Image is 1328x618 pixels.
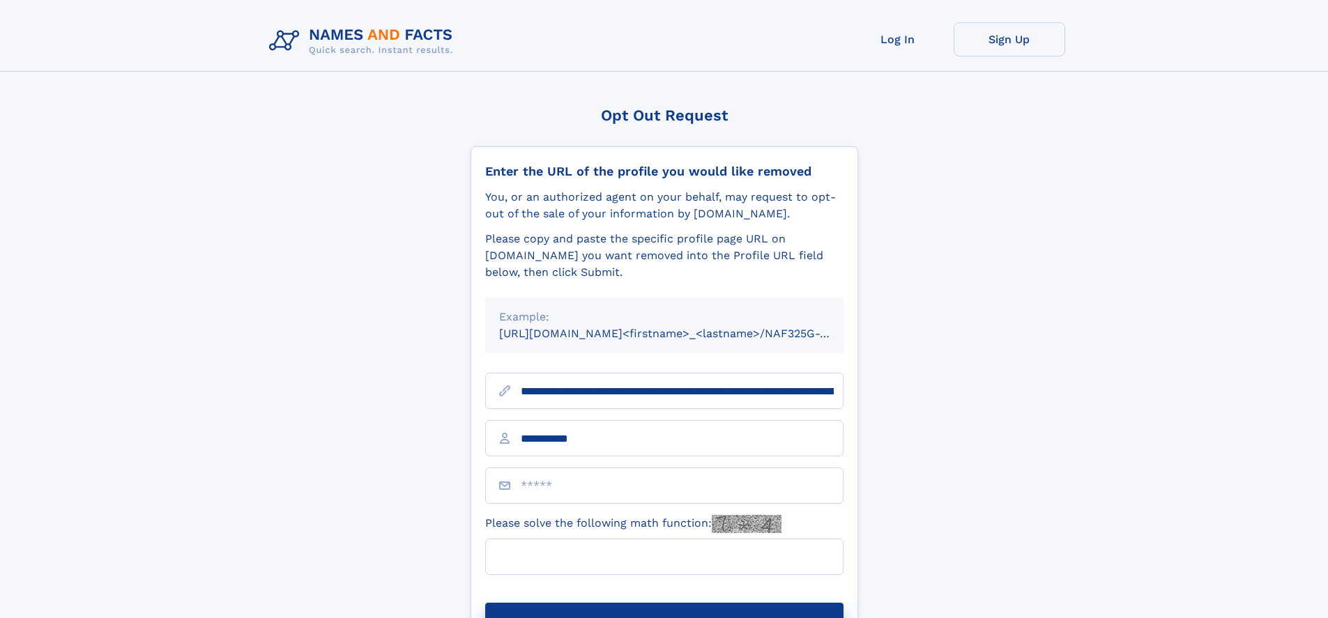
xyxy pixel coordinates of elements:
small: [URL][DOMAIN_NAME]<firstname>_<lastname>/NAF325G-xxxxxxxx [499,327,870,340]
img: Logo Names and Facts [264,22,464,60]
div: Please copy and paste the specific profile page URL on [DOMAIN_NAME] you want removed into the Pr... [485,231,844,281]
label: Please solve the following math function: [485,515,781,533]
div: You, or an authorized agent on your behalf, may request to opt-out of the sale of your informatio... [485,189,844,222]
div: Enter the URL of the profile you would like removed [485,164,844,179]
a: Sign Up [954,22,1065,56]
div: Opt Out Request [471,107,858,124]
div: Example: [499,309,830,325]
a: Log In [842,22,954,56]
